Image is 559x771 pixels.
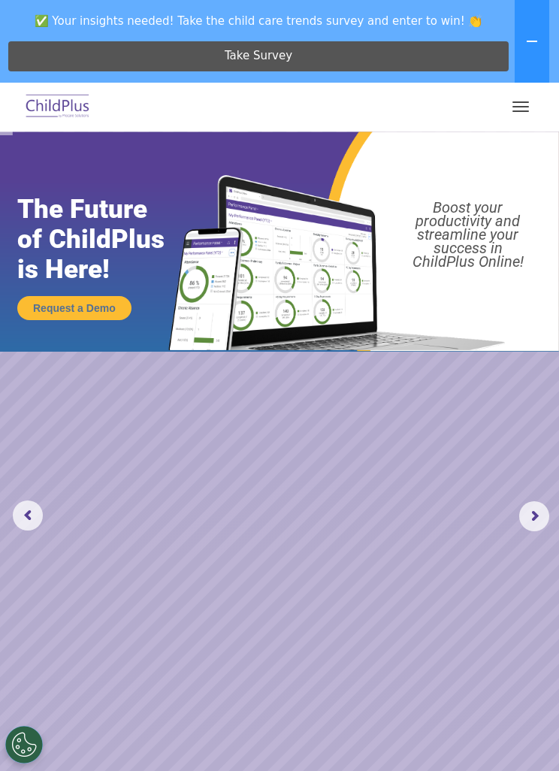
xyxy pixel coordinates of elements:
span: Last name [240,87,286,98]
span: Take Survey [225,43,292,69]
a: Take Survey [8,41,509,71]
span: Phone number [240,149,304,160]
rs-layer: Boost your productivity and streamline your success in ChildPlus Online! [385,201,551,268]
rs-layer: The Future of ChildPlus is Here! [17,195,195,285]
button: Cookies Settings [5,726,43,763]
a: Request a Demo [17,296,131,320]
span: ✅ Your insights needed! Take the child care trends survey and enter to win! 👏 [6,6,512,35]
img: ChildPlus by Procare Solutions [23,89,93,125]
